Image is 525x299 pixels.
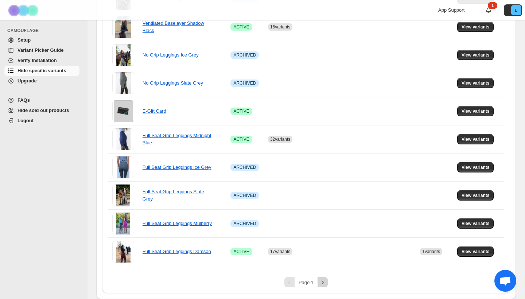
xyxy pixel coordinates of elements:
button: View variants [457,190,494,201]
span: View variants [462,24,490,30]
a: Ventilated Baselayer Shadow Black [143,20,204,33]
a: Setup [4,35,79,45]
a: No Grip Leggings Ice Grey [143,52,199,58]
a: 1 [485,7,492,14]
span: View variants [462,249,490,255]
span: ARCHIVED [233,80,256,86]
button: View variants [457,246,494,257]
span: ARCHIVED [233,52,256,58]
a: Full Seat Grip Leggings Midnight Blue [143,133,211,145]
a: E-Gift Card [143,108,166,114]
span: App Support [438,7,464,13]
span: 17 variants [270,249,290,254]
span: Setup [17,37,31,43]
span: ACTIVE [233,24,249,30]
span: View variants [462,164,490,170]
span: View variants [462,193,490,198]
span: ARCHIVED [233,164,256,170]
a: Upgrade [4,76,79,86]
span: View variants [462,136,490,142]
a: Logout [4,116,79,126]
div: 1 [488,2,497,9]
span: Upgrade [17,78,37,84]
a: Variant Picker Guide [4,45,79,55]
a: Open chat [494,270,516,292]
span: ARCHIVED [233,221,256,226]
button: View variants [457,50,494,60]
span: Logout [17,118,34,123]
span: View variants [462,108,490,114]
button: View variants [457,106,494,116]
a: Full Seat Grip Leggings Mulberry [143,221,212,226]
a: Hide sold out products [4,105,79,116]
span: Page 1 [299,280,314,285]
span: 32 variants [270,137,290,142]
a: Full Seat Grip Leggings Damson [143,249,211,254]
span: CAMOUFLAGE [7,28,82,34]
span: ARCHIVED [233,193,256,198]
span: Variant Picker Guide [17,47,63,53]
button: View variants [457,134,494,144]
span: ACTIVE [233,108,249,114]
span: 16 variants [270,24,290,30]
a: Full Seat Grip Leggings Ice Grey [143,164,211,170]
span: FAQs [17,97,30,103]
span: View variants [462,221,490,226]
span: Hide specific variants [17,68,66,73]
span: View variants [462,52,490,58]
span: Verify Installation [17,58,57,63]
button: View variants [457,22,494,32]
span: View variants [462,80,490,86]
img: Camouflage [6,0,42,20]
button: View variants [457,78,494,88]
span: ACTIVE [233,136,249,142]
button: Next [318,277,328,287]
span: Hide sold out products [17,108,69,113]
nav: Pagination [108,277,504,287]
span: Avatar with initials B [511,5,521,15]
button: View variants [457,162,494,172]
a: Verify Installation [4,55,79,66]
a: FAQs [4,95,79,105]
span: 1 variants [422,249,440,254]
a: Full Seat Grip Leggings Slate Grey [143,189,204,202]
text: B [515,8,517,12]
span: ACTIVE [233,249,249,255]
button: Avatar with initials B [504,4,522,16]
button: View variants [457,218,494,229]
a: No Grip Leggings Slate Grey [143,80,203,86]
a: Hide specific variants [4,66,79,76]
